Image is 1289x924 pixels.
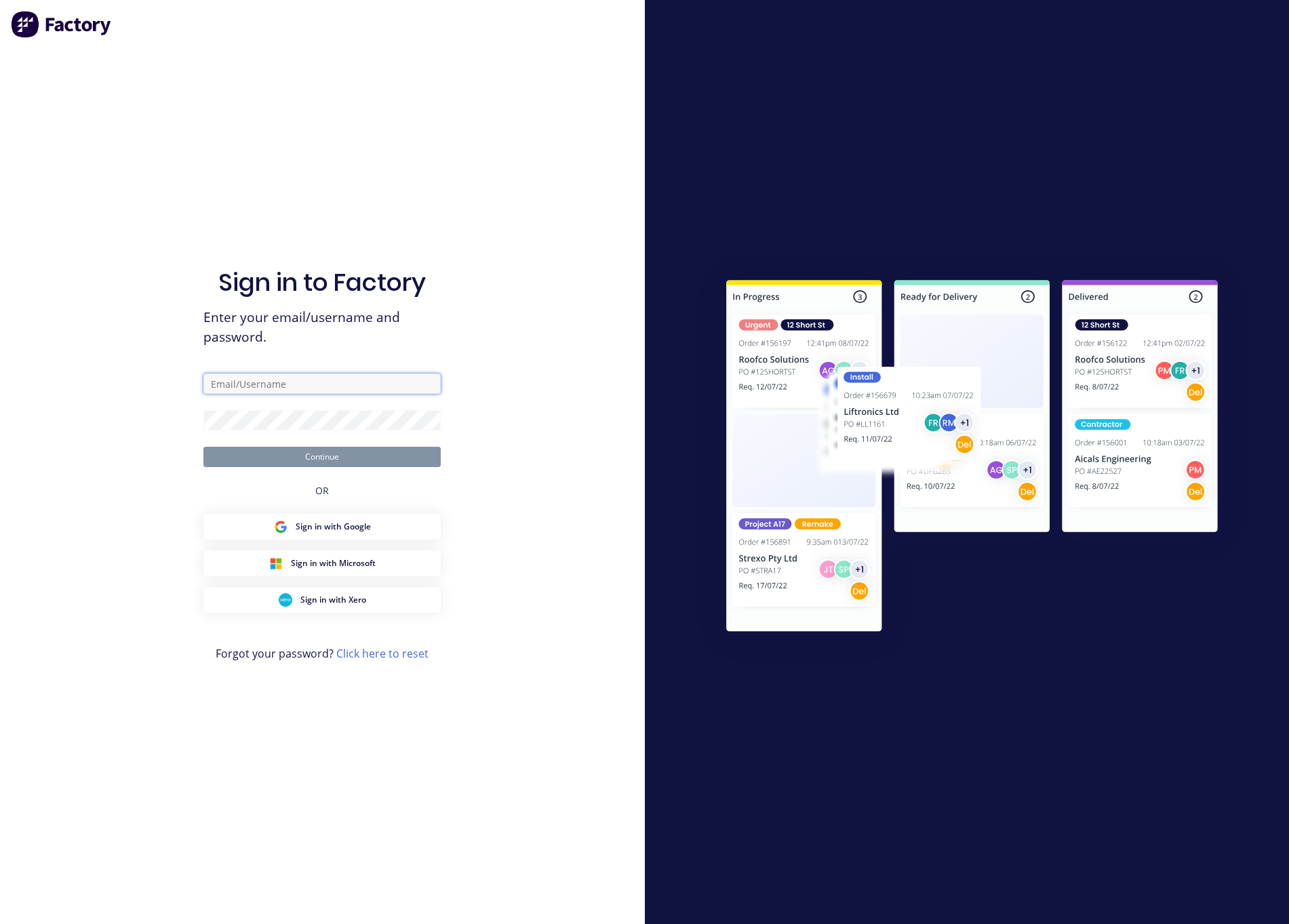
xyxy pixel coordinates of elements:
button: Xero Sign inSign in with Xero [203,587,441,613]
button: Continue [203,447,441,467]
img: Microsoft Sign in [269,557,283,570]
button: Google Sign inSign in with Google [203,514,441,540]
img: Google Sign in [274,520,287,534]
span: Forgot your password? [216,645,429,662]
div: OR [315,467,329,514]
button: Microsoft Sign inSign in with Microsoft [203,550,441,576]
h1: Sign in to Factory [218,268,426,297]
span: Sign in with Microsoft [291,557,376,569]
input: Email/Username [203,374,441,394]
img: Factory [11,11,113,38]
a: Click here to reset [336,646,429,661]
span: Sign in with Xero [300,594,366,606]
img: Sign in [696,253,1248,664]
span: Enter your email/username and password. [203,308,441,347]
img: Xero Sign in [279,593,292,607]
span: Sign in with Google [296,521,371,533]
